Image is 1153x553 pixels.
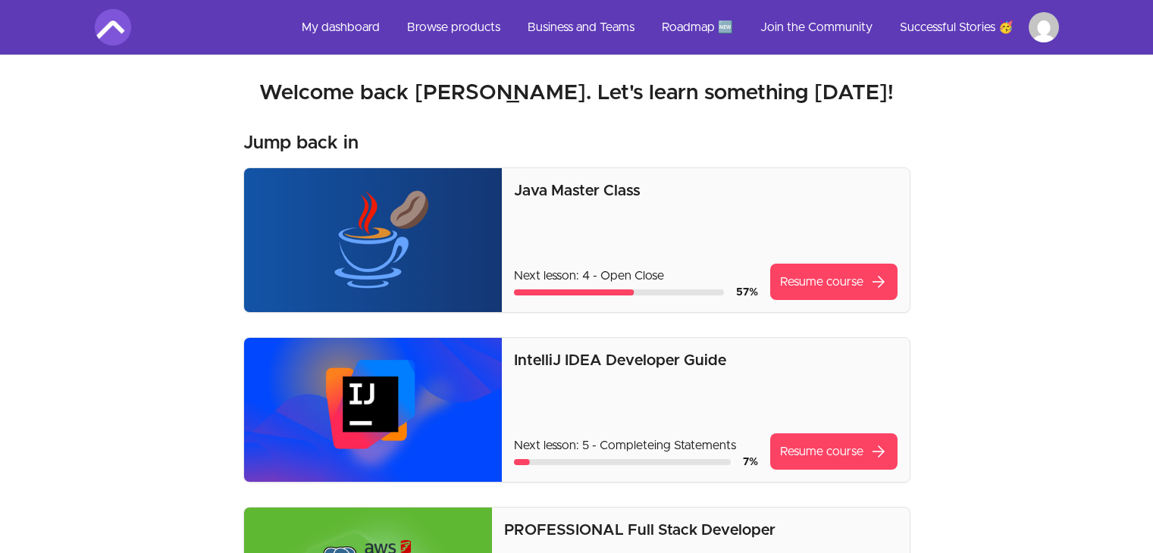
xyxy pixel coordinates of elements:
[514,267,757,285] p: Next lesson: 4 - Open Close
[514,289,723,295] div: Course progress
[244,168,503,312] img: Product image for Java Master Class
[290,9,1059,45] nav: Main
[736,287,758,298] span: 57 %
[770,264,898,300] a: Resume coursearrow_forward
[514,180,897,202] p: Java Master Class
[504,520,898,541] p: PROFESSIONAL Full Stack Developer
[748,9,885,45] a: Join the Community
[743,457,758,467] span: 7 %
[869,273,888,291] span: arrow_forward
[514,350,897,371] p: IntelliJ IDEA Developer Guide
[770,433,898,470] a: Resume coursearrow_forward
[1029,12,1059,42] img: Profile image for Nijolė Balčienė
[514,436,757,455] p: Next lesson: 5 - Completeing Statements
[515,9,647,45] a: Business and Teams
[290,9,392,45] a: My dashboard
[243,131,359,155] h3: Jump back in
[95,80,1059,107] h2: Welcome back [PERSON_NAME]. Let's learn something [DATE]!
[869,442,888,461] span: arrow_forward
[650,9,745,45] a: Roadmap 🆕
[395,9,512,45] a: Browse products
[514,459,730,465] div: Course progress
[95,9,131,45] img: Amigoscode logo
[888,9,1026,45] a: Successful Stories 🥳
[244,338,503,482] img: Product image for IntelliJ IDEA Developer Guide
